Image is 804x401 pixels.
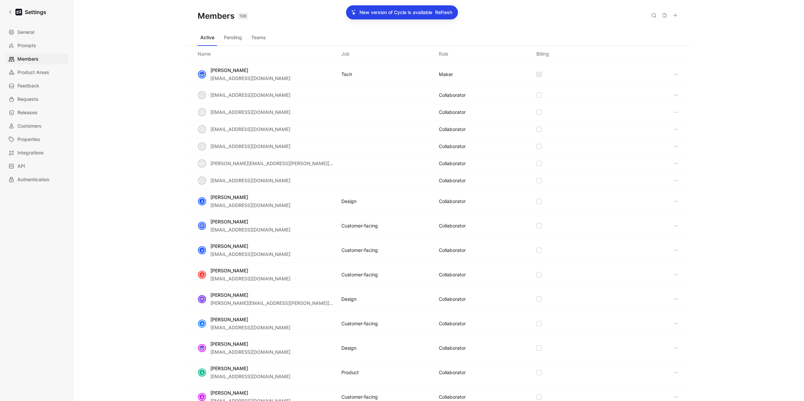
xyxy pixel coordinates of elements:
[5,40,68,51] a: Prompts
[341,344,356,352] div: Design
[435,8,453,17] button: Refresh
[17,42,36,50] span: Prompts
[210,75,290,81] span: [EMAIL_ADDRESS][DOMAIN_NAME]
[210,178,290,183] span: [EMAIL_ADDRESS][DOMAIN_NAME]
[17,55,39,63] span: Members
[210,92,290,98] span: [EMAIL_ADDRESS][DOMAIN_NAME]
[536,50,549,58] div: Billing
[210,341,248,347] span: [PERSON_NAME]
[199,160,205,167] div: m
[439,108,466,116] div: COLLABORATOR
[17,122,42,130] span: Customers
[210,300,366,306] span: [PERSON_NAME][EMAIL_ADDRESS][PERSON_NAME][DOMAIN_NAME]
[439,197,466,205] div: COLLABORATOR
[210,67,248,73] span: [PERSON_NAME]
[199,345,205,351] img: avatar
[341,50,350,58] div: Job
[5,94,68,105] a: Requests
[439,271,466,279] div: COLLABORATOR
[439,393,466,401] div: COLLABORATOR
[210,143,290,149] span: [EMAIL_ADDRESS][DOMAIN_NAME]
[5,80,68,91] a: Feedback
[359,8,432,16] p: New version of Cycle is available
[439,246,466,254] div: COLLABORATOR
[17,68,49,76] span: Product Areas
[341,246,378,254] div: Customer-facing
[5,161,68,172] a: API
[439,50,448,58] div: Role
[17,95,39,103] span: Requests
[210,292,248,298] span: [PERSON_NAME]
[210,276,290,281] span: [EMAIL_ADDRESS][DOMAIN_NAME]
[199,143,205,150] div: c
[341,222,378,230] div: Customer-facing
[210,325,290,330] span: [EMAIL_ADDRESS][DOMAIN_NAME]
[439,344,466,352] div: COLLABORATOR
[439,125,466,133] div: COLLABORATOR
[5,107,68,118] a: Releases
[210,365,248,371] span: [PERSON_NAME]
[199,320,205,327] div: A
[199,109,205,116] div: m
[210,317,248,322] span: [PERSON_NAME]
[17,176,49,184] span: Authentication
[5,67,68,78] a: Product Areas
[341,295,356,303] div: Design
[439,369,466,377] div: COLLABORATOR
[199,222,205,229] img: avatar
[17,135,40,143] span: Properties
[199,369,205,376] div: A
[249,32,269,43] button: Teams
[341,320,378,328] div: Customer-facing
[435,8,452,16] span: Refresh
[5,54,68,64] a: Members
[17,162,25,170] span: API
[17,109,38,117] span: Releases
[210,194,248,200] span: [PERSON_NAME]
[198,50,211,58] div: Name
[199,92,205,98] div: l
[439,320,466,328] div: COLLABORATOR
[5,27,68,38] a: General
[341,271,378,279] div: Customer-facing
[210,126,290,132] span: [EMAIL_ADDRESS][DOMAIN_NAME]
[210,243,248,249] span: [PERSON_NAME]
[198,11,248,21] h1: Members
[199,271,205,278] div: A
[5,147,68,158] a: Integrations
[17,28,34,36] span: General
[25,8,46,16] h1: Settings
[439,91,466,99] div: COLLABORATOR
[210,109,290,115] span: [EMAIL_ADDRESS][DOMAIN_NAME]
[199,71,205,78] img: avatar
[210,390,248,396] span: [PERSON_NAME]
[5,134,68,145] a: Properties
[210,227,290,232] span: [EMAIL_ADDRESS][DOMAIN_NAME]
[17,149,44,157] span: Integrations
[199,198,205,205] div: A
[199,247,205,254] div: A
[439,142,466,150] div: COLLABORATOR
[439,177,466,185] div: COLLABORATOR
[341,197,356,205] div: Design
[210,268,248,273] span: [PERSON_NAME]
[5,174,68,185] a: Authentication
[199,177,205,184] div: l
[238,13,248,19] div: 198
[439,222,466,230] div: COLLABORATOR
[199,126,205,133] div: k
[439,70,453,78] div: MAKER
[439,295,466,303] div: COLLABORATOR
[210,219,248,224] span: [PERSON_NAME]
[5,5,49,19] a: Settings
[210,202,290,208] span: [EMAIL_ADDRESS][DOMAIN_NAME]
[210,374,290,379] span: [EMAIL_ADDRESS][DOMAIN_NAME]
[341,393,378,401] div: Customer-facing
[198,32,217,43] button: Active
[199,394,205,400] div: A
[5,121,68,131] a: Customers
[210,160,366,166] span: [PERSON_NAME][EMAIL_ADDRESS][PERSON_NAME][DOMAIN_NAME]
[210,349,290,355] span: [EMAIL_ADDRESS][DOMAIN_NAME]
[341,369,359,377] div: Product
[341,70,352,78] div: Tech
